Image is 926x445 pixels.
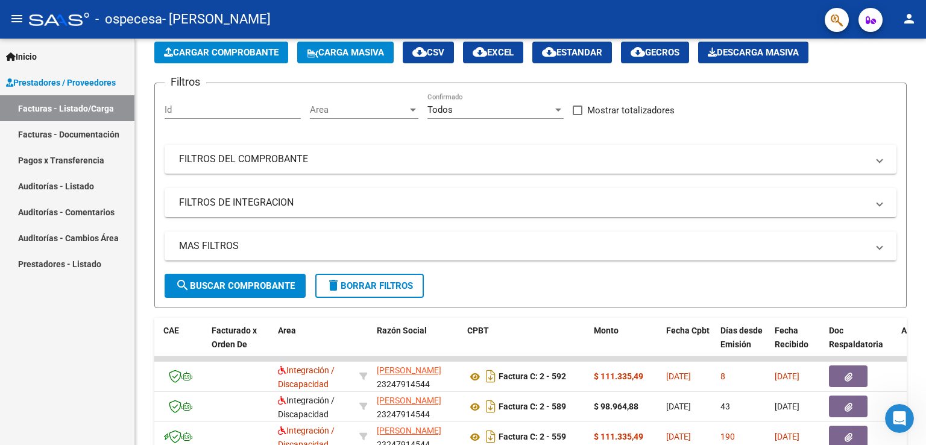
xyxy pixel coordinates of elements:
[427,104,453,115] span: Todos
[165,74,206,90] h3: Filtros
[594,326,619,335] span: Monto
[154,42,288,63] button: Cargar Comprobante
[412,47,444,58] span: CSV
[377,426,441,435] span: [PERSON_NAME]
[179,196,868,209] mat-panel-title: FILTROS DE INTEGRACION
[377,365,441,375] span: [PERSON_NAME]
[621,42,689,63] button: Gecros
[310,104,408,115] span: Area
[377,364,458,389] div: 23247914544
[720,402,730,411] span: 43
[159,318,207,371] datatable-header-cell: CAE
[179,239,868,253] mat-panel-title: MAS FILTROS
[770,318,824,371] datatable-header-cell: Fecha Recibido
[165,232,896,260] mat-expansion-panel-header: MAS FILTROS
[6,50,37,63] span: Inicio
[720,432,735,441] span: 190
[212,326,257,349] span: Facturado x Orden De
[315,274,424,298] button: Borrar Filtros
[473,47,514,58] span: EXCEL
[164,47,279,58] span: Cargar Comprobante
[462,318,589,371] datatable-header-cell: CPBT
[775,402,799,411] span: [DATE]
[165,188,896,217] mat-expansion-panel-header: FILTROS DE INTEGRACION
[165,274,306,298] button: Buscar Comprobante
[594,402,638,411] strong: $ 98.964,88
[467,326,489,335] span: CPBT
[631,45,645,59] mat-icon: cloud_download
[542,45,556,59] mat-icon: cloud_download
[720,326,763,349] span: Días desde Emisión
[666,371,691,381] span: [DATE]
[372,318,462,371] datatable-header-cell: Razón Social
[473,45,487,59] mat-icon: cloud_download
[902,11,916,26] mat-icon: person
[885,404,914,433] iframe: Intercom live chat
[483,397,499,416] i: Descargar documento
[307,47,384,58] span: Carga Masiva
[6,76,116,89] span: Prestadores / Proveedores
[463,42,523,63] button: EXCEL
[278,326,296,335] span: Area
[326,280,413,291] span: Borrar Filtros
[278,396,335,419] span: Integración / Discapacidad
[412,45,427,59] mat-icon: cloud_download
[297,42,394,63] button: Carga Masiva
[179,153,868,166] mat-panel-title: FILTROS DEL COMPROBANTE
[542,47,602,58] span: Estandar
[165,145,896,174] mat-expansion-panel-header: FILTROS DEL COMPROBANTE
[587,103,675,118] span: Mostrar totalizadores
[326,278,341,292] mat-icon: delete
[377,394,458,419] div: 23247914544
[175,278,190,292] mat-icon: search
[698,42,808,63] app-download-masive: Descarga masiva de comprobantes (adjuntos)
[666,432,691,441] span: [DATE]
[666,402,691,411] span: [DATE]
[377,326,427,335] span: Razón Social
[532,42,612,63] button: Estandar
[499,432,566,442] strong: Factura C: 2 - 559
[824,318,896,371] datatable-header-cell: Doc Respaldatoria
[829,326,883,349] span: Doc Respaldatoria
[278,365,335,389] span: Integración / Discapacidad
[95,6,162,33] span: - ospecesa
[207,318,273,371] datatable-header-cell: Facturado x Orden De
[631,47,679,58] span: Gecros
[377,396,441,405] span: [PERSON_NAME]
[163,326,179,335] span: CAE
[483,367,499,386] i: Descargar documento
[666,326,710,335] span: Fecha Cpbt
[720,371,725,381] span: 8
[661,318,716,371] datatable-header-cell: Fecha Cpbt
[162,6,271,33] span: - [PERSON_NAME]
[775,326,808,349] span: Fecha Recibido
[589,318,661,371] datatable-header-cell: Monto
[273,318,354,371] datatable-header-cell: Area
[775,432,799,441] span: [DATE]
[594,432,643,441] strong: $ 111.335,49
[594,371,643,381] strong: $ 111.335,49
[499,372,566,382] strong: Factura C: 2 - 592
[175,280,295,291] span: Buscar Comprobante
[499,402,566,412] strong: Factura C: 2 - 589
[716,318,770,371] datatable-header-cell: Días desde Emisión
[10,11,24,26] mat-icon: menu
[698,42,808,63] button: Descarga Masiva
[403,42,454,63] button: CSV
[708,47,799,58] span: Descarga Masiva
[775,371,799,381] span: [DATE]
